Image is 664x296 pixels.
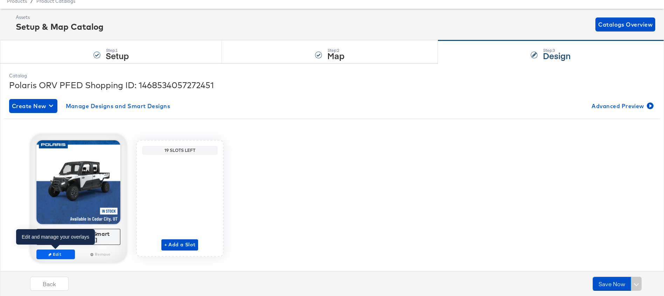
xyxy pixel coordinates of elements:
button: Save Now [593,277,631,291]
div: Step: 2 [327,48,344,53]
span: Edit [39,252,71,257]
button: Manage Designs and Smart Designs [63,99,173,113]
div: Catalog [9,72,655,79]
button: Create New [9,99,57,113]
div: Step: 1 [106,48,129,53]
span: Catalogs Overview [598,20,652,29]
button: Catalogs Overview [595,17,655,31]
div: Step: 3 [543,48,571,53]
span: Advanced Preview [592,101,652,111]
div: Polaris ORV PFED Shopping ID: 1468534057272451 [9,79,655,91]
span: Create New [12,101,55,111]
div: 19 Slots Left [144,148,216,153]
button: Edit [36,249,75,259]
span: + Add a Slot [164,240,196,249]
button: + Add a Slot [161,239,198,251]
strong: Map [327,50,344,61]
strong: Setup [106,50,129,61]
button: Back [30,277,69,291]
button: Advanced Preview [589,99,655,113]
div: Assets [16,14,104,21]
strong: Design [543,50,571,61]
span: Manage Designs and Smart Designs [66,101,170,111]
div: PFED City/State Smart Design [DATE] [38,231,118,243]
div: Setup & Map Catalog [16,21,104,33]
